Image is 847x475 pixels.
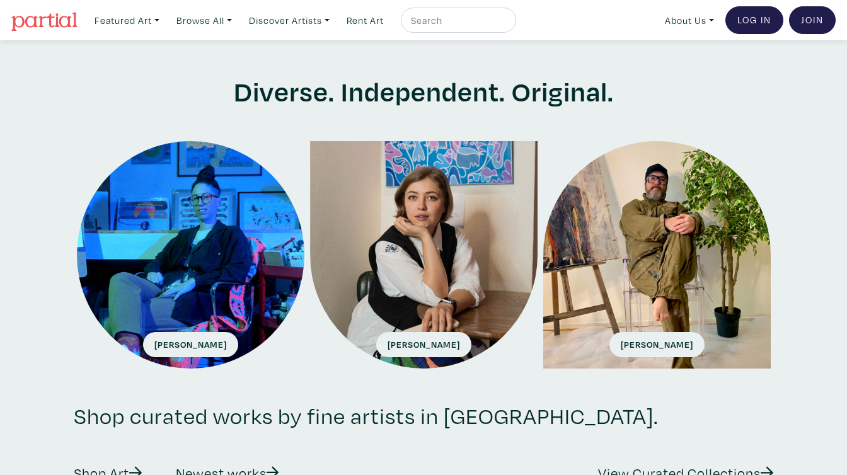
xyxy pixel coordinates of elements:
[789,6,836,34] a: Join
[659,8,720,33] a: About Us
[376,332,471,357] span: [PERSON_NAME]
[725,6,783,34] a: Log In
[74,403,773,428] h2: Shop curated works by fine artists in [GEOGRAPHIC_DATA].
[609,332,705,357] span: [PERSON_NAME]
[143,332,238,357] span: [PERSON_NAME]
[77,141,304,369] a: [PERSON_NAME]
[410,13,504,28] input: Search
[310,141,538,369] a: [PERSON_NAME]
[171,8,238,33] a: Browse All
[89,8,165,33] a: Featured Art
[74,74,773,107] h1: Diverse. Independent. Original.
[543,141,771,369] a: [PERSON_NAME]
[243,8,335,33] a: Discover Artists
[341,8,389,33] a: Rent Art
